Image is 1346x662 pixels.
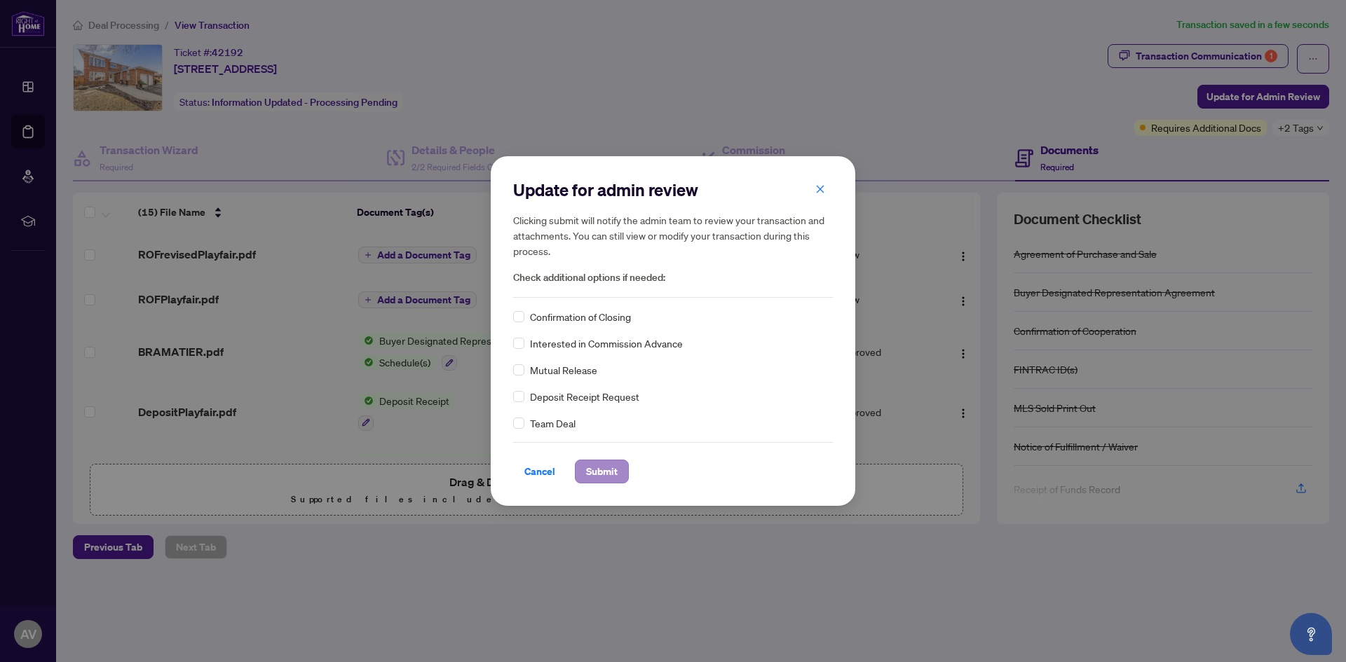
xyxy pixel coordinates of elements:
button: Open asap [1290,613,1332,655]
span: Deposit Receipt Request [530,389,639,404]
button: Cancel [513,460,566,483]
span: Team Deal [530,415,576,431]
span: Submit [586,460,618,483]
h5: Clicking submit will notify the admin team to review your transaction and attachments. You can st... [513,212,833,258]
h2: Update for admin review [513,179,833,201]
button: Submit [575,460,629,483]
span: Cancel [524,460,555,483]
span: close [815,184,825,194]
span: Mutual Release [530,362,597,378]
span: Check additional options if needed: [513,270,833,286]
span: Interested in Commission Advance [530,336,683,351]
span: Confirmation of Closing [530,309,631,324]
